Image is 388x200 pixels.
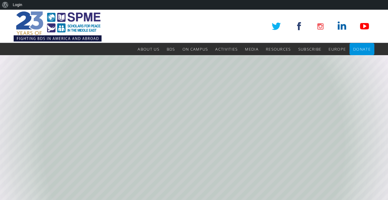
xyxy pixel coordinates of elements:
[298,43,322,55] a: Subscribe
[353,46,371,52] span: Donate
[182,43,208,55] a: On Campus
[329,43,346,55] a: Europe
[215,46,238,52] span: Activities
[245,46,259,52] span: Media
[353,43,371,55] a: Donate
[329,46,346,52] span: Europe
[245,43,259,55] a: Media
[182,46,208,52] span: On Campus
[298,46,322,52] span: Subscribe
[266,43,291,55] a: Resources
[138,46,159,52] span: About Us
[167,46,175,52] span: BDS
[215,43,238,55] a: Activities
[266,46,291,52] span: Resources
[138,43,159,55] a: About Us
[14,10,102,43] img: SPME
[167,43,175,55] a: BDS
